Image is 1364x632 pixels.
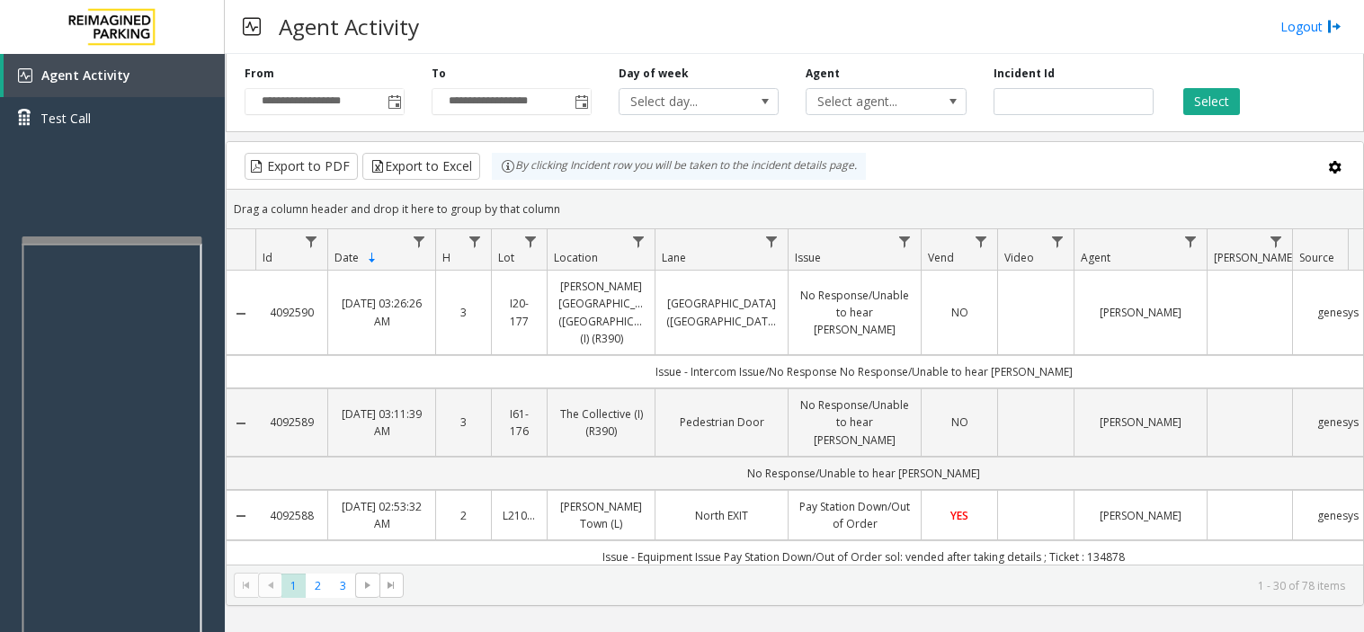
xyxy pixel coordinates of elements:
[281,574,306,598] span: Page 1
[227,509,255,523] a: Collapse Details
[18,68,32,83] img: 'icon'
[41,67,130,84] span: Agent Activity
[245,66,274,82] label: From
[379,573,404,598] span: Go to the last page
[442,250,450,265] span: H
[447,414,480,431] a: 3
[463,229,487,254] a: H Filter Menu
[306,574,330,598] span: Page 2
[666,507,777,524] a: North EXIT
[501,159,515,174] img: infoIcon.svg
[519,229,543,254] a: Lot Filter Menu
[498,250,514,265] span: Lot
[415,578,1345,593] kendo-pager-info: 1 - 30 of 78 items
[1327,17,1342,36] img: logout
[339,498,424,532] a: [DATE] 02:53:32 AM
[558,498,644,532] a: [PERSON_NAME] Town (L)
[799,498,910,532] a: Pay Station Down/Out of Order
[1085,507,1196,524] a: [PERSON_NAME]
[365,251,379,265] span: Sortable
[245,153,358,180] button: Export to PDF
[1280,17,1342,36] a: Logout
[951,414,968,430] span: NO
[266,304,316,321] a: 4092590
[4,54,225,97] a: Agent Activity
[994,66,1055,82] label: Incident Id
[799,287,910,339] a: No Response/Unable to hear [PERSON_NAME]
[951,305,968,320] span: NO
[227,307,255,321] a: Collapse Details
[1085,304,1196,321] a: [PERSON_NAME]
[1264,229,1288,254] a: Parker Filter Menu
[932,414,986,431] a: NO
[627,229,651,254] a: Location Filter Menu
[503,405,536,440] a: I61-176
[384,89,404,114] span: Toggle popup
[331,574,355,598] span: Page 3
[1004,250,1034,265] span: Video
[928,250,954,265] span: Vend
[620,89,746,114] span: Select day...
[492,153,866,180] div: By clicking Incident row you will be taken to the incident details page.
[270,4,428,49] h3: Agent Activity
[932,507,986,524] a: YES
[447,304,480,321] a: 3
[1085,414,1196,431] a: [PERSON_NAME]
[554,250,598,265] span: Location
[932,304,986,321] a: NO
[227,416,255,431] a: Collapse Details
[339,295,424,329] a: [DATE] 03:26:26 AM
[893,229,917,254] a: Issue Filter Menu
[1081,250,1110,265] span: Agent
[558,278,644,347] a: [PERSON_NAME][GEOGRAPHIC_DATA] ([GEOGRAPHIC_DATA]) (I) (R390)
[807,89,933,114] span: Select agent...
[558,405,644,440] a: The Collective (I) (R390)
[969,229,994,254] a: Vend Filter Menu
[503,507,536,524] a: L21088000
[432,66,446,82] label: To
[799,396,910,449] a: No Response/Unable to hear [PERSON_NAME]
[243,4,261,49] img: pageIcon
[227,229,1363,565] div: Data table
[1179,229,1203,254] a: Agent Filter Menu
[362,153,480,180] button: Export to Excel
[355,573,379,598] span: Go to the next page
[666,414,777,431] a: Pedestrian Door
[334,250,359,265] span: Date
[1183,88,1240,115] button: Select
[40,109,91,128] span: Test Call
[339,405,424,440] a: [DATE] 03:11:39 AM
[795,250,821,265] span: Issue
[1214,250,1296,265] span: [PERSON_NAME]
[266,414,316,431] a: 4092589
[760,229,784,254] a: Lane Filter Menu
[806,66,840,82] label: Agent
[571,89,591,114] span: Toggle popup
[361,578,375,592] span: Go to the next page
[299,229,324,254] a: Id Filter Menu
[950,508,968,523] span: YES
[266,507,316,524] a: 4092588
[1046,229,1070,254] a: Video Filter Menu
[227,193,1363,225] div: Drag a column header and drop it here to group by that column
[619,66,689,82] label: Day of week
[384,578,398,592] span: Go to the last page
[263,250,272,265] span: Id
[447,507,480,524] a: 2
[407,229,432,254] a: Date Filter Menu
[1299,250,1334,265] span: Source
[662,250,686,265] span: Lane
[666,295,777,329] a: [GEOGRAPHIC_DATA] ([GEOGRAPHIC_DATA])
[503,295,536,329] a: I20-177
